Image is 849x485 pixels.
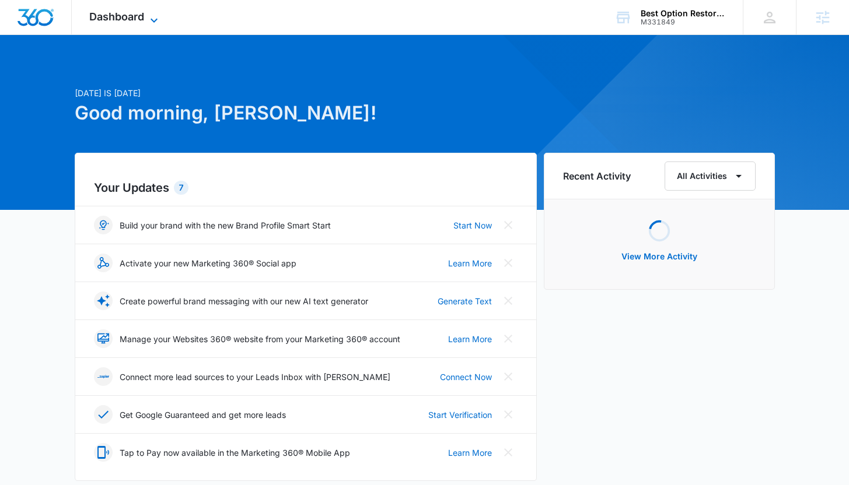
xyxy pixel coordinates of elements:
[75,99,537,127] h1: Good morning, [PERSON_NAME]!
[174,181,188,195] div: 7
[665,161,756,191] button: All Activities
[120,447,350,459] p: Tap to Pay now available in the Marketing 360® Mobile App
[94,179,518,196] h2: Your Updates
[440,371,492,383] a: Connect Now
[120,333,400,345] p: Manage your Websites 360® website from your Marketing 360® account
[499,443,518,462] button: Close
[610,242,709,270] button: View More Activity
[499,367,518,386] button: Close
[120,409,286,421] p: Get Google Guaranteed and get more leads
[499,254,518,272] button: Close
[428,409,492,421] a: Start Verification
[448,333,492,345] a: Learn More
[499,291,518,310] button: Close
[120,371,390,383] p: Connect more lead sources to your Leads Inbox with [PERSON_NAME]
[89,10,144,23] span: Dashboard
[120,257,296,269] p: Activate your new Marketing 360® Social app
[120,295,368,307] p: Create powerful brand messaging with our new AI text generator
[499,216,518,234] button: Close
[438,295,492,307] a: Generate Text
[120,219,331,231] p: Build your brand with the new Brand Profile Smart Start
[641,9,726,18] div: account name
[453,219,492,231] a: Start Now
[563,169,631,183] h6: Recent Activity
[641,18,726,26] div: account id
[448,447,492,459] a: Learn More
[499,329,518,348] button: Close
[499,405,518,424] button: Close
[75,87,537,99] p: [DATE] is [DATE]
[448,257,492,269] a: Learn More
